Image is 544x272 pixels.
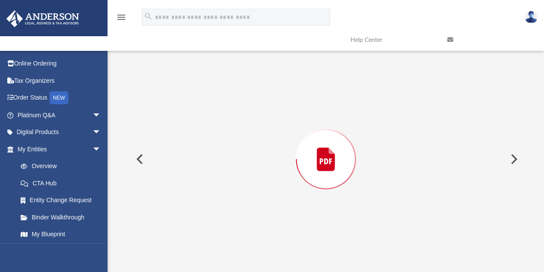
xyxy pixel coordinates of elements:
[504,147,522,171] button: Next File
[116,16,126,22] a: menu
[12,158,114,175] a: Overview
[92,106,110,124] span: arrow_drop_down
[12,192,114,209] a: Entity Change Request
[12,175,114,192] a: CTA Hub
[6,55,114,72] a: Online Ordering
[6,124,114,141] a: Digital Productsarrow_drop_down
[6,141,114,158] a: My Entitiesarrow_drop_down
[6,106,114,124] a: Platinum Q&Aarrow_drop_down
[4,10,82,27] img: Anderson Advisors Platinum Portal
[12,209,114,226] a: Binder Walkthrough
[129,25,522,271] div: Preview
[49,91,68,104] div: NEW
[116,12,126,22] i: menu
[6,72,114,89] a: Tax Organizers
[344,23,441,57] a: Help Center
[12,226,110,243] a: My Blueprint
[12,243,114,260] a: Tax Due Dates
[525,11,538,23] img: User Pic
[144,12,153,21] i: search
[92,124,110,141] span: arrow_drop_down
[92,141,110,158] span: arrow_drop_down
[129,147,148,171] button: Previous File
[6,89,114,107] a: Order StatusNEW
